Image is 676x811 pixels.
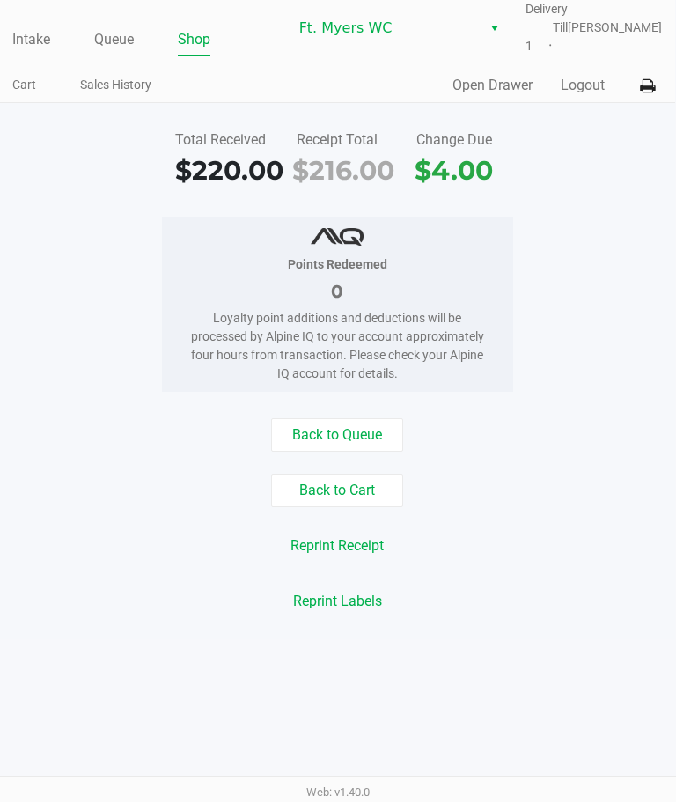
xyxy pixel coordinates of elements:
div: Receipt Total [292,138,383,159]
a: Cart [12,83,36,105]
button: Reprint Labels [282,594,393,627]
button: Logout [561,84,605,105]
div: Loyalty point additions and deductions will be processed by Alpine IQ to your account approximate... [188,318,487,392]
span: Delivery Till 1 [525,9,568,64]
div: 0 [188,287,487,313]
button: Back to Cart [271,483,403,516]
div: Points Redeemed [188,264,487,283]
div: $220.00 [175,159,266,199]
button: Back to Queue [271,427,403,461]
div: $216.00 [292,159,383,199]
button: Open Drawer [452,84,533,105]
a: Intake [12,36,50,61]
div: Change Due [408,138,499,159]
span: Web: v1.40.0 [306,794,370,807]
div: Total Received [175,138,266,159]
span: Ft. Myers WC [299,26,471,48]
button: Reprint Receipt [279,538,395,571]
a: Shop [178,36,210,61]
button: Select [481,21,507,53]
a: Sales History [80,83,151,105]
span: [PERSON_NAME] [568,27,662,46]
div: $4.00 [408,159,499,199]
a: Queue [94,36,134,61]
